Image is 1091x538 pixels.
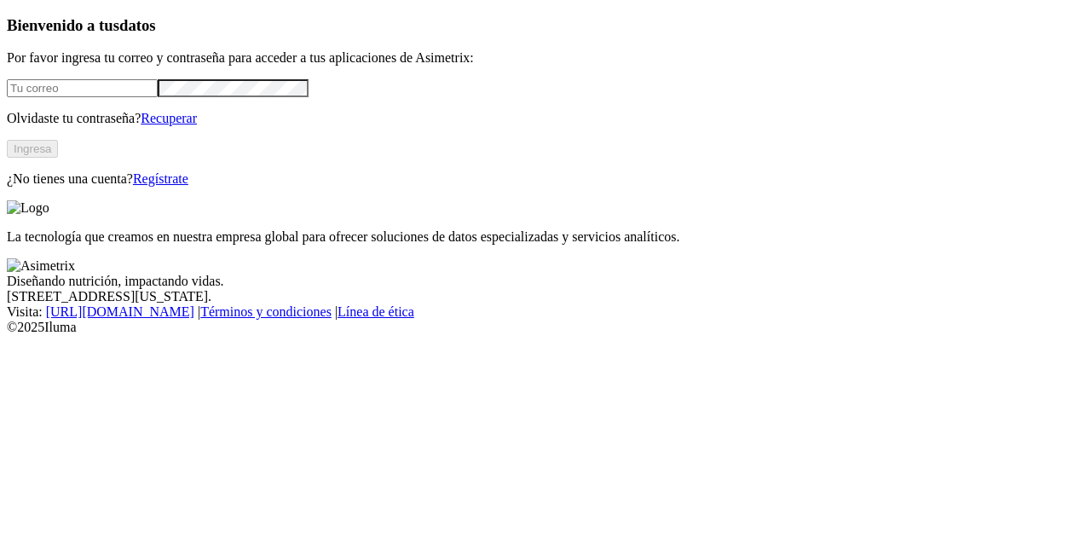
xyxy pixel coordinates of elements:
[133,171,188,186] a: Regístrate
[7,258,75,274] img: Asimetrix
[46,304,194,319] a: [URL][DOMAIN_NAME]
[141,111,197,125] a: Recuperar
[119,16,156,34] span: datos
[7,111,1084,126] p: Olvidaste tu contraseña?
[7,200,49,216] img: Logo
[7,229,1084,245] p: La tecnología que creamos en nuestra empresa global para ofrecer soluciones de datos especializad...
[7,171,1084,187] p: ¿No tienes una cuenta?
[7,289,1084,304] div: [STREET_ADDRESS][US_STATE].
[7,274,1084,289] div: Diseñando nutrición, impactando vidas.
[7,304,1084,320] div: Visita : | |
[7,79,158,97] input: Tu correo
[7,320,1084,335] div: © 2025 Iluma
[7,16,1084,35] h3: Bienvenido a tus
[7,50,1084,66] p: Por favor ingresa tu correo y contraseña para acceder a tus aplicaciones de Asimetrix:
[338,304,414,319] a: Línea de ética
[200,304,332,319] a: Términos y condiciones
[7,140,58,158] button: Ingresa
